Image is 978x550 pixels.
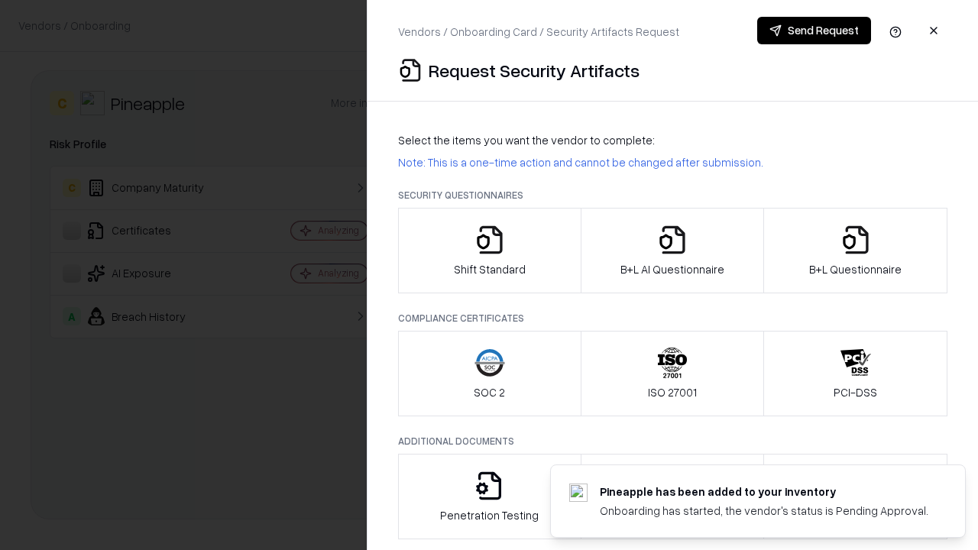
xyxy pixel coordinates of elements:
button: Send Request [757,17,871,44]
p: Additional Documents [398,435,947,448]
button: ISO 27001 [581,331,765,416]
div: Onboarding has started, the vendor's status is Pending Approval. [600,503,928,519]
img: pineappleenergy.com [569,484,588,502]
p: ISO 27001 [648,384,697,400]
button: Privacy Policy [581,454,765,539]
p: Note: This is a one-time action and cannot be changed after submission. [398,154,947,170]
p: Shift Standard [454,261,526,277]
p: B+L Questionnaire [809,261,902,277]
button: Penetration Testing [398,454,581,539]
p: SOC 2 [474,384,505,400]
button: SOC 2 [398,331,581,416]
button: B+L Questionnaire [763,208,947,293]
p: Request Security Artifacts [429,58,640,82]
p: Select the items you want the vendor to complete: [398,132,947,148]
p: B+L AI Questionnaire [620,261,724,277]
button: B+L AI Questionnaire [581,208,765,293]
p: Penetration Testing [440,507,539,523]
p: Security Questionnaires [398,189,947,202]
p: Compliance Certificates [398,312,947,325]
button: Shift Standard [398,208,581,293]
p: PCI-DSS [834,384,877,400]
button: PCI-DSS [763,331,947,416]
button: Data Processing Agreement [763,454,947,539]
div: Pineapple has been added to your inventory [600,484,928,500]
p: Vendors / Onboarding Card / Security Artifacts Request [398,24,679,40]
